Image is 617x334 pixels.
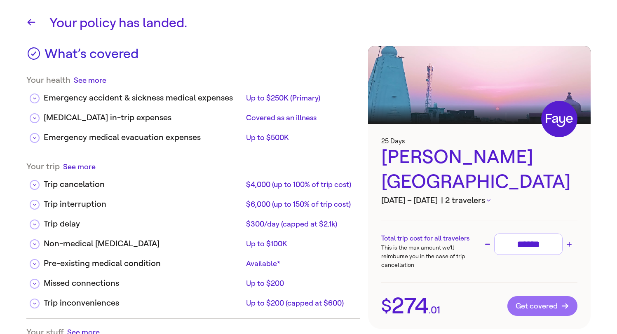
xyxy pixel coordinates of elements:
div: Pre-existing medical condition [44,257,243,270]
div: [PERSON_NAME][GEOGRAPHIC_DATA] [381,145,577,194]
h1: Your policy has landed. [49,13,591,33]
div: $300/day (capped at $2.1k) [246,219,353,229]
span: 274 [392,295,429,317]
div: Available* [246,259,353,269]
div: Up to $500K [246,133,353,142]
div: $4,000 (up to 100% of trip cost) [246,180,353,189]
div: $6,000 (up to 150% of trip cost) [246,199,353,209]
div: Missed connections [44,277,243,290]
div: Emergency medical evacuation expensesUp to $500K [26,125,360,145]
div: Trip delay$300/day (capped at $2.1k) [26,211,360,231]
div: Covered as an illness [246,113,353,123]
button: Get covered [507,296,577,316]
div: Trip inconveniences [44,297,243,309]
span: . [429,305,431,315]
div: Up to $100K [246,239,353,249]
div: Trip delay [44,218,243,230]
div: Emergency accident & sickness medical expensesUp to $250K (Primary) [26,85,360,105]
input: Trip cost [498,237,559,252]
div: Up to $200 (capped at $600) [246,298,353,308]
div: Up to $250K (Primary) [246,93,353,103]
div: Your health [26,75,360,85]
h3: What’s covered [45,46,138,67]
div: Non-medical [MEDICAL_DATA]Up to $100K [26,231,360,251]
div: Trip interruption$6,000 (up to 150% of trip cost) [26,192,360,211]
span: Get covered [516,302,569,310]
div: Up to $200 [246,278,353,288]
h3: 25 Days [381,137,577,145]
div: Pre-existing medical conditionAvailable* [26,251,360,271]
div: Missed connectionsUp to $200 [26,271,360,290]
div: [MEDICAL_DATA] in-trip expenses [44,112,243,124]
button: | 2 travelers [441,194,491,207]
h3: Total trip cost for all travelers [381,234,479,243]
div: [MEDICAL_DATA] in-trip expensesCovered as an illness [26,105,360,125]
div: Trip interruption [44,198,243,210]
span: $ [381,297,392,315]
span: 01 [431,305,440,315]
button: See more [74,75,106,85]
button: Decrease trip cost [483,239,493,249]
div: Your trip [26,161,360,172]
div: Trip cancelation$4,000 (up to 100% of trip cost) [26,172,360,192]
button: Increase trip cost [564,239,574,249]
div: Emergency accident & sickness medical expenses [44,92,243,104]
div: Emergency medical evacuation expenses [44,131,243,144]
div: Trip cancelation [44,178,243,191]
h3: [DATE] – [DATE] [381,194,577,207]
p: This is the max amount we’ll reimburse you in the case of trip cancellation [381,243,479,269]
div: Trip inconveniencesUp to $200 (capped at $600) [26,290,360,310]
button: See more [63,161,96,172]
div: Non-medical [MEDICAL_DATA] [44,238,243,250]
